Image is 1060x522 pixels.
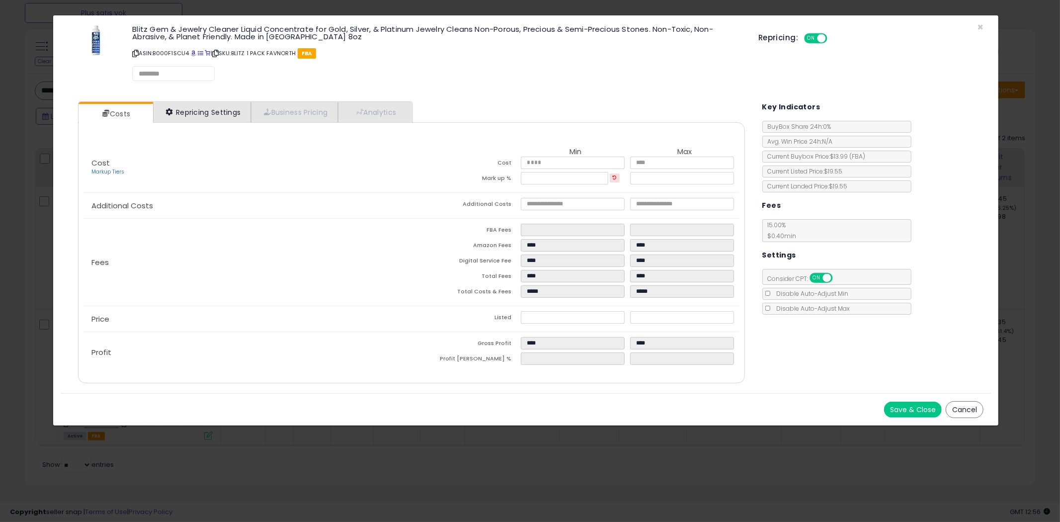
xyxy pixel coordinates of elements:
[83,348,411,356] p: Profit
[830,152,866,161] span: $13.99
[411,198,521,213] td: Additional Costs
[763,122,831,131] span: BuyBox Share 24h: 0%
[805,34,817,43] span: ON
[884,402,942,418] button: Save & Close
[79,104,152,124] a: Costs
[205,49,210,57] a: Your listing only
[91,168,124,175] a: Markup Tiers
[763,152,866,161] span: Current Buybox Price:
[763,274,846,283] span: Consider CPT:
[411,311,521,327] td: Listed
[411,255,521,270] td: Digital Service Fee
[83,202,411,210] p: Additional Costs
[763,167,843,175] span: Current Listed Price: $19.55
[153,102,251,122] a: Repricing Settings
[83,315,411,323] p: Price
[758,34,798,42] h5: Repricing:
[411,337,521,352] td: Gross Profit
[772,289,849,298] span: Disable Auto-Adjust Min
[763,137,833,146] span: Avg. Win Price 24h: N/A
[762,249,796,261] h5: Settings
[630,148,739,157] th: Max
[411,285,521,301] td: Total Costs & Fees
[946,401,983,418] button: Cancel
[198,49,203,57] a: All offer listings
[132,25,743,40] h3: Blitz Gem & Jewelry Cleaner Liquid Concentrate for Gold, Silver, & Platinum Jewelry Cleans Non-Po...
[411,224,521,239] td: FBA Fees
[132,45,743,61] p: ASIN: B000F1SCU4 | SKU: BLITZ 1 PACK FAVNORTH
[763,182,848,190] span: Current Landed Price: $19.55
[411,157,521,172] td: Cost
[411,239,521,255] td: Amazon Fees
[762,101,820,113] h5: Key Indicators
[763,221,797,240] span: 15.00 %
[251,102,338,122] a: Business Pricing
[191,49,196,57] a: BuyBox page
[411,352,521,368] td: Profit [PERSON_NAME] %
[763,232,797,240] span: $0.40 min
[977,20,983,34] span: ×
[83,159,411,176] p: Cost
[411,172,521,187] td: Mark up %
[298,48,316,59] span: FBA
[338,102,411,122] a: Analytics
[826,34,842,43] span: OFF
[850,152,866,161] span: ( FBA )
[83,259,411,266] p: Fees
[831,274,847,282] span: OFF
[82,25,111,55] img: 41FtpIJDuHL._SL60_.jpg
[772,304,850,313] span: Disable Auto-Adjust Max
[811,274,823,282] span: ON
[411,270,521,285] td: Total Fees
[521,148,630,157] th: Min
[762,199,781,212] h5: Fees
